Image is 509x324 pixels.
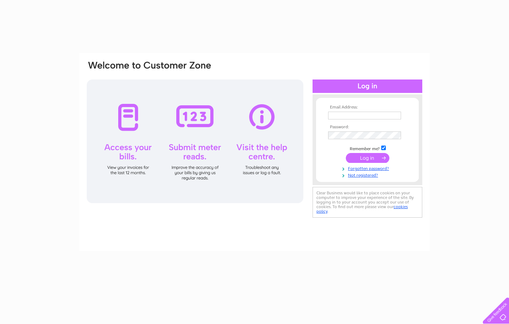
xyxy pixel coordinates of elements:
input: Submit [346,153,389,163]
th: Email Address: [326,105,408,110]
td: Remember me? [326,145,408,152]
div: Clear Business would like to place cookies on your computer to improve your experience of the sit... [313,187,422,218]
a: Not registered? [328,171,408,178]
th: Password: [326,125,408,130]
a: cookies policy [316,204,408,214]
a: Forgotten password? [328,165,408,171]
